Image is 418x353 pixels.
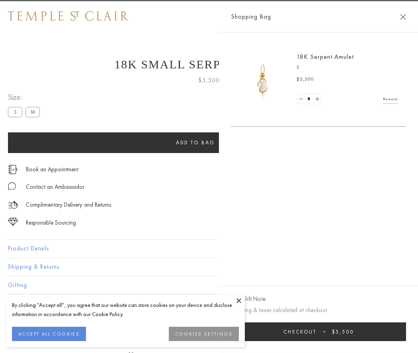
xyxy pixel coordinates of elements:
p: S [297,64,398,72]
div: Responsible Sourcing [26,218,76,228]
button: Add to bag [8,132,383,153]
img: Temple St. Clair [8,11,128,21]
button: Shipping & Returns [8,258,410,276]
button: Close Shopping Bag [400,14,406,20]
div: Contact an Ambassador [26,182,84,192]
span: $5,500 [297,76,314,83]
span: Size: [8,91,43,104]
p: Complimentary Delivery and Returns [26,200,111,210]
img: P51836-E11SERPPV [239,56,287,103]
span: Add to bag [176,139,215,146]
p: Shipping & taxes calculated at checkout [231,305,406,315]
a: Remove [383,95,398,103]
button: Add Gift Note [231,294,266,304]
button: Product Details [8,240,410,258]
label: S [8,107,22,117]
a: Set quantity to 2 [313,94,321,104]
a: Set quantity to 0 [297,94,305,104]
img: icon_sourcing.svg [8,218,18,226]
button: Checkout $5,500 [231,322,406,341]
a: 18K Serpent Amulet [297,52,354,61]
span: Checkout [283,328,316,335]
label: M [25,107,40,117]
span: $5,500 [198,75,220,85]
button: Gifting [8,276,410,294]
span: Shopping Bag [231,12,271,22]
img: icon_delivery.svg [8,200,18,210]
div: By clicking “Accept all”, you agree that our website can store cookies on your device and disclos... [12,301,239,319]
button: COOKIES SETTINGS [169,327,239,341]
h1: 18K Small Serpent Amulet [8,58,410,71]
span: $5,500 [332,328,354,335]
button: ACCEPT ALL COOKIES [12,327,86,341]
a: Book an Appointment [26,165,78,174]
img: icon_appointment.svg [8,165,18,174]
img: MessageIcon-01_2.svg [8,182,16,190]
